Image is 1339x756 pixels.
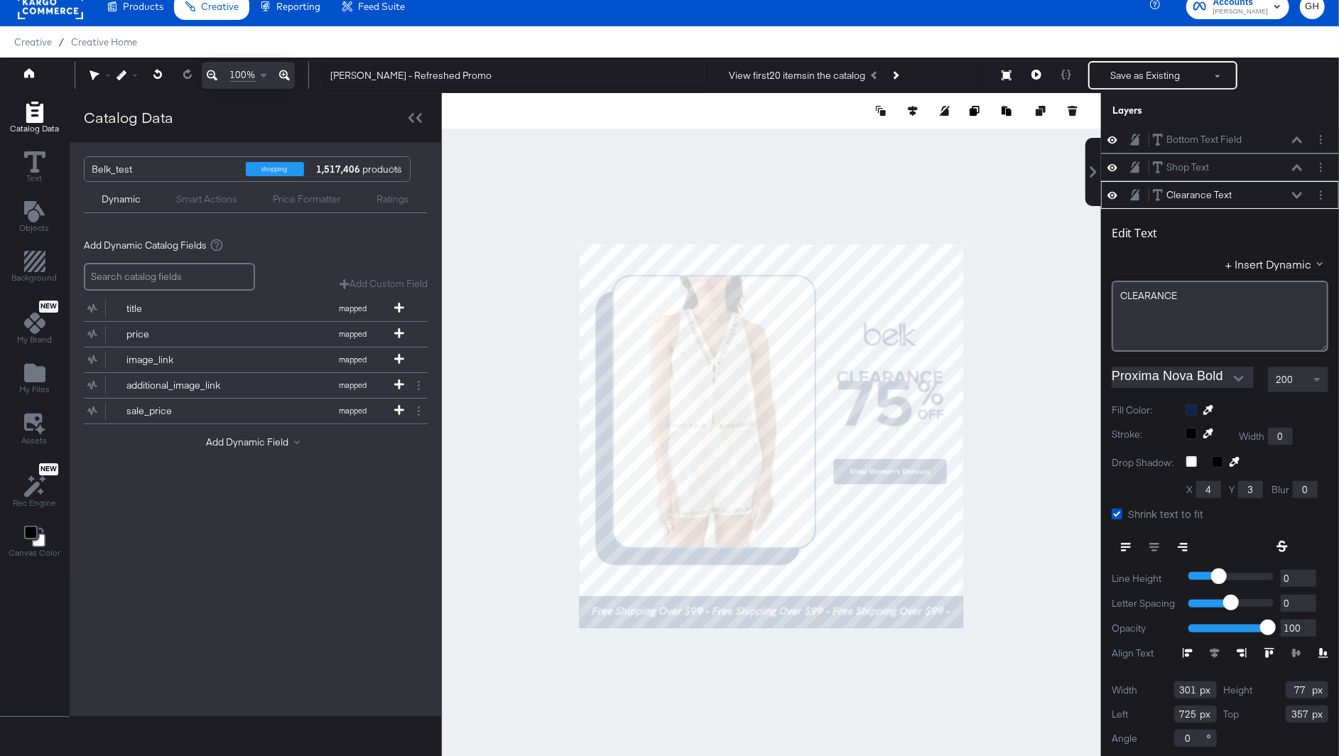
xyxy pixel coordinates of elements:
[22,435,48,446] span: Assets
[314,380,392,390] span: mapped
[126,302,229,315] div: title
[314,355,392,364] span: mapped
[84,107,173,128] div: Catalog Data
[4,460,65,513] button: NewRec Engine
[1128,507,1203,521] span: Shrink text to fit
[11,360,58,400] button: Add Files
[17,334,52,345] span: My Brand
[126,404,229,418] div: sale_price
[315,157,357,181] div: products
[84,239,207,252] span: Add Dynamic Catalog Fields
[1112,684,1137,697] label: Width
[376,193,409,206] div: Ratings
[92,157,235,181] div: Belk_test
[39,302,58,311] span: New
[1239,430,1264,443] label: Width
[1166,161,1209,174] div: Shop Text
[123,1,163,12] span: Products
[1002,106,1012,116] svg: Paste image
[20,222,50,234] span: Objects
[358,1,405,12] span: Feed Suite
[1276,373,1293,386] span: 200
[1229,483,1235,497] label: Y
[970,104,984,118] button: Copy image
[340,277,428,291] button: Add Custom Field
[315,157,363,181] strong: 1,517,406
[1186,483,1193,497] label: X
[729,69,865,82] div: View first 20 items in the catalog
[1313,160,1328,175] button: Layer Options
[1090,63,1200,88] button: Save as Existing
[1152,160,1210,175] button: Shop Text
[1112,597,1178,610] label: Letter Spacing
[970,106,980,116] svg: Copy image
[84,322,428,347] div: pricemapped
[9,298,60,350] button: NewMy Brand
[84,322,410,347] button: pricemapped
[12,272,58,283] span: Background
[126,328,229,341] div: price
[1112,622,1178,635] label: Opacity
[84,347,428,372] div: image_linkmapped
[1112,428,1175,445] label: Stroke:
[84,399,428,423] div: sale_pricemapped
[1112,572,1178,585] label: Line Height
[1002,104,1016,118] button: Paste image
[1152,188,1232,202] button: Clearance Text
[84,373,428,398] div: additional_image_linkmapped
[9,547,60,558] span: Canvas Color
[1272,483,1289,497] label: Blur
[176,193,237,206] div: Smart Actions
[314,406,392,416] span: mapped
[1228,368,1249,389] button: Open
[19,384,50,395] span: My Files
[1213,6,1268,18] span: [PERSON_NAME]
[314,303,392,313] span: mapped
[84,373,410,398] button: additional_image_linkmapped
[39,465,58,474] span: New
[1112,456,1176,470] label: Drop Shadow:
[1166,188,1232,202] div: Clearance Text
[1112,104,1257,117] div: Layers
[84,347,410,372] button: image_linkmapped
[885,63,905,88] button: Next Product
[13,497,56,509] span: Rec Engine
[84,296,428,321] div: titlemapped
[273,193,341,206] div: Price Formatter
[230,68,256,82] span: 100%
[14,36,52,48] span: Creative
[126,379,229,392] div: additional_image_link
[11,198,58,238] button: Add Text
[52,36,71,48] span: /
[1152,132,1242,147] button: Bottom Text Field
[102,193,141,206] div: Dynamic
[84,296,410,321] button: titlemapped
[1313,188,1328,202] button: Layer Options
[1166,133,1242,146] div: Bottom Text Field
[276,1,320,12] span: Reporting
[13,409,56,450] button: Assets
[1313,132,1328,147] button: Layer Options
[1225,256,1328,271] button: + Insert Dynamic
[10,123,59,134] span: Catalog Data
[16,148,54,188] button: Text
[1112,708,1128,721] label: Left
[1224,708,1240,721] label: Top
[201,1,239,12] span: Creative
[84,399,410,423] button: sale_pricemapped
[126,353,229,367] div: image_link
[84,263,255,291] input: Search catalog fields
[1224,684,1253,697] label: Height
[27,173,43,184] span: Text
[1120,289,1177,302] span: CLEARANCE
[246,162,304,176] div: shopping
[4,248,66,288] button: Add Rectangle
[206,436,305,449] button: Add Dynamic Field
[1112,647,1183,660] label: Align Text
[1112,226,1157,240] div: Edit Text
[1112,732,1137,745] label: Angle
[1112,404,1175,417] label: Fill Color:
[71,36,137,48] a: Creative Home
